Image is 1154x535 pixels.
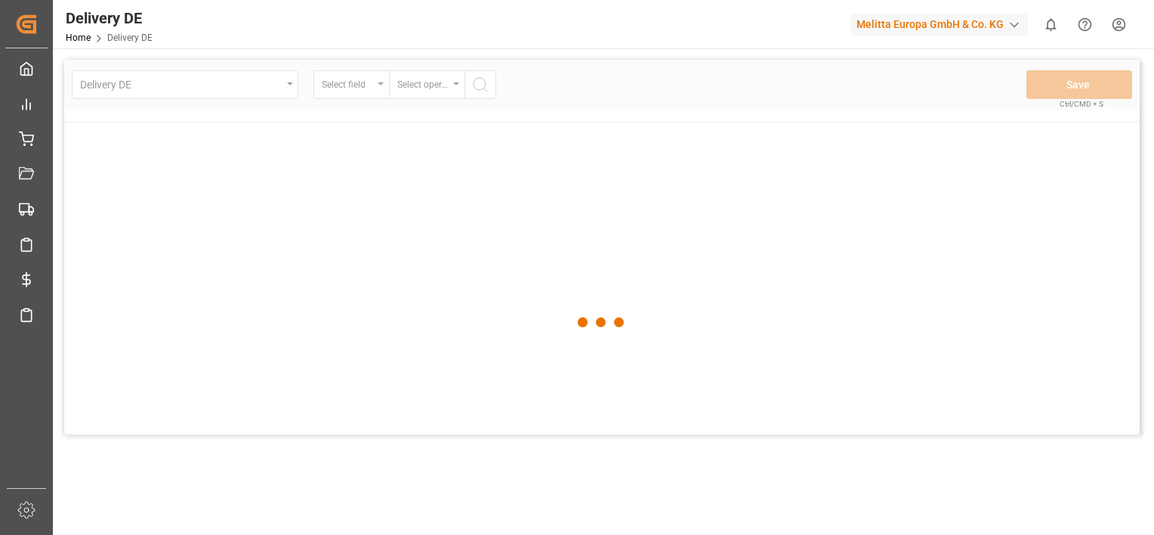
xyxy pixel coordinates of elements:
div: Melitta Europa GmbH & Co. KG [850,14,1028,36]
button: Melitta Europa GmbH & Co. KG [850,10,1034,39]
button: Help Center [1068,8,1102,42]
div: Delivery DE [66,7,153,29]
button: show 0 new notifications [1034,8,1068,42]
a: Home [66,32,91,43]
